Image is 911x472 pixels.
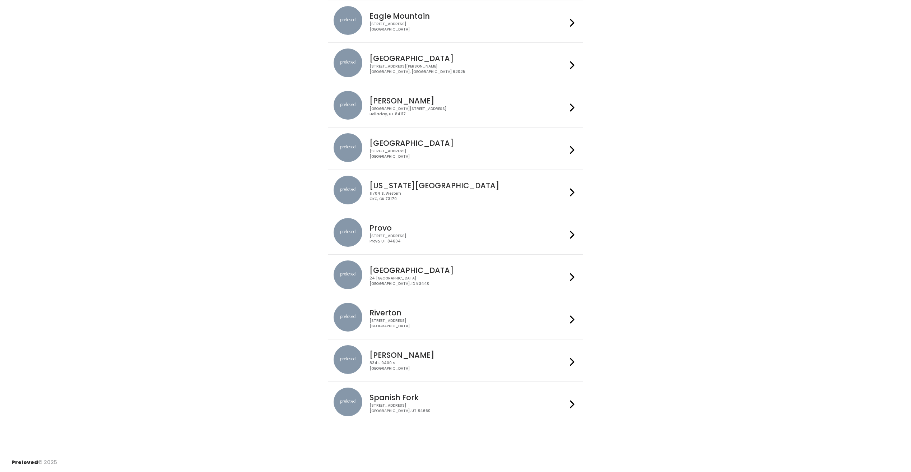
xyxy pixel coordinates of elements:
[369,224,567,232] h4: Provo
[334,345,577,376] a: preloved location [PERSON_NAME] 834 E 9400 S[GEOGRAPHIC_DATA]
[334,388,577,418] a: preloved location Spanish Fork [STREET_ADDRESS][GEOGRAPHIC_DATA], UT 84660
[369,181,567,190] h4: [US_STATE][GEOGRAPHIC_DATA]
[11,459,38,466] span: Preloved
[11,453,57,466] div: © 2025
[334,218,577,249] a: preloved location Provo [STREET_ADDRESS]Provo, UT 84604
[369,191,567,202] div: 11704 S. Western OKC, OK 73170
[334,260,577,291] a: preloved location [GEOGRAPHIC_DATA] 24 [GEOGRAPHIC_DATA][GEOGRAPHIC_DATA], ID 83440
[369,309,567,317] h4: Riverton
[369,276,567,286] div: 24 [GEOGRAPHIC_DATA] [GEOGRAPHIC_DATA], ID 83440
[369,22,567,32] div: [STREET_ADDRESS] [GEOGRAPHIC_DATA]
[334,91,577,121] a: preloved location [PERSON_NAME] [GEOGRAPHIC_DATA][STREET_ADDRESS]Holladay, UT 84117
[334,303,577,333] a: preloved location Riverton [STREET_ADDRESS][GEOGRAPHIC_DATA]
[369,351,567,359] h4: [PERSON_NAME]
[369,149,567,159] div: [STREET_ADDRESS] [GEOGRAPHIC_DATA]
[334,133,577,164] a: preloved location [GEOGRAPHIC_DATA] [STREET_ADDRESS][GEOGRAPHIC_DATA]
[334,91,362,120] img: preloved location
[334,345,362,374] img: preloved location
[369,64,567,74] div: [STREET_ADDRESS][PERSON_NAME] [GEOGRAPHIC_DATA], [GEOGRAPHIC_DATA] 62025
[369,266,567,274] h4: [GEOGRAPHIC_DATA]
[369,233,567,244] div: [STREET_ADDRESS] Provo, UT 84604
[334,133,362,162] img: preloved location
[369,403,567,413] div: [STREET_ADDRESS] [GEOGRAPHIC_DATA], UT 84660
[334,176,362,204] img: preloved location
[334,303,362,332] img: preloved location
[369,54,567,63] h4: [GEOGRAPHIC_DATA]
[334,176,577,206] a: preloved location [US_STATE][GEOGRAPHIC_DATA] 11704 S. WesternOKC, OK 73170
[334,48,577,79] a: preloved location [GEOGRAPHIC_DATA] [STREET_ADDRESS][PERSON_NAME][GEOGRAPHIC_DATA], [GEOGRAPHIC_D...
[369,318,567,329] div: [STREET_ADDRESS] [GEOGRAPHIC_DATA]
[369,361,567,371] div: 834 E 9400 S [GEOGRAPHIC_DATA]
[369,12,567,20] h4: Eagle Mountain
[369,139,567,147] h4: [GEOGRAPHIC_DATA]
[334,6,577,37] a: preloved location Eagle Mountain [STREET_ADDRESS][GEOGRAPHIC_DATA]
[334,388,362,416] img: preloved location
[334,6,362,35] img: preloved location
[334,218,362,247] img: preloved location
[369,97,567,105] h4: [PERSON_NAME]
[334,48,362,77] img: preloved location
[369,393,567,402] h4: Spanish Fork
[334,260,362,289] img: preloved location
[369,106,567,117] div: [GEOGRAPHIC_DATA][STREET_ADDRESS] Holladay, UT 84117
